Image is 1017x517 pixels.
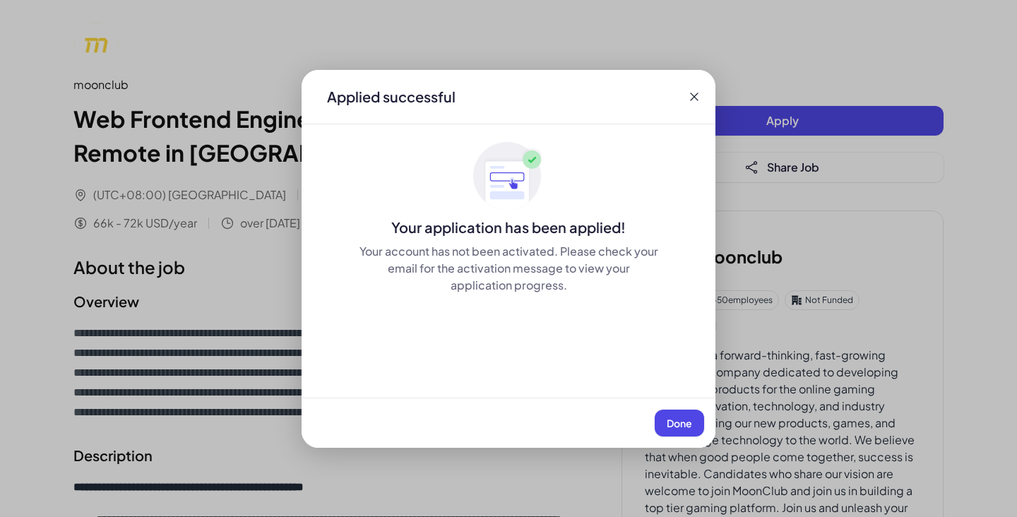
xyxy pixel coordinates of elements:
span: Done [667,417,692,429]
button: Done [655,410,704,436]
div: Your account has not been activated. Please check your email for the activation message to view y... [358,243,659,294]
img: ApplyedMaskGroup3.svg [473,141,544,212]
div: Your application has been applied! [302,218,715,237]
div: Applied successful [327,87,456,107]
